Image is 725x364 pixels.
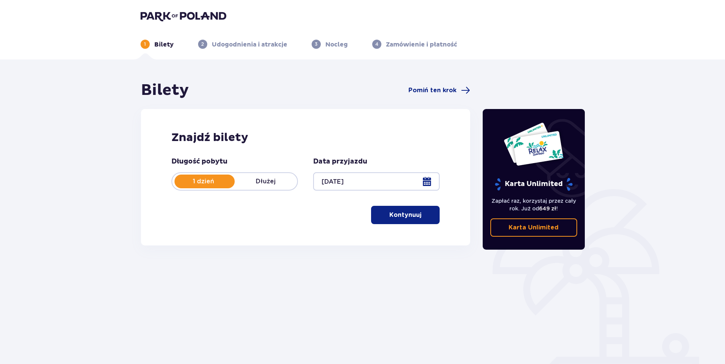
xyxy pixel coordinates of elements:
p: Udogodnienia i atrakcje [212,40,287,49]
p: 1 dzień [172,177,235,186]
p: Zapłać raz, korzystaj przez cały rok. Już od ! [490,197,577,212]
p: Karta Unlimited [494,178,573,191]
div: 1Bilety [141,40,174,49]
p: 2 [201,41,204,48]
p: Nocleg [325,40,348,49]
img: Park of Poland logo [141,11,226,21]
p: Długość pobytu [171,157,227,166]
p: 1 [144,41,146,48]
button: Kontynuuj [371,206,440,224]
p: Kontynuuj [389,211,421,219]
div: 2Udogodnienia i atrakcje [198,40,287,49]
p: Dłużej [235,177,297,186]
p: Bilety [154,40,174,49]
h1: Bilety [141,81,189,100]
p: Zamówienie i płatność [386,40,457,49]
span: 649 zł [539,205,556,212]
p: Karta Unlimited [509,223,559,232]
a: Karta Unlimited [490,218,577,237]
p: 4 [375,41,378,48]
div: 4Zamówienie i płatność [372,40,457,49]
p: Data przyjazdu [313,157,367,166]
div: 3Nocleg [312,40,348,49]
h2: Znajdź bilety [171,130,440,145]
img: Dwie karty całoroczne do Suntago z napisem 'UNLIMITED RELAX', na białym tle z tropikalnymi liśćmi... [503,122,564,166]
a: Pomiń ten krok [408,86,470,95]
span: Pomiń ten krok [408,86,456,95]
p: 3 [315,41,317,48]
